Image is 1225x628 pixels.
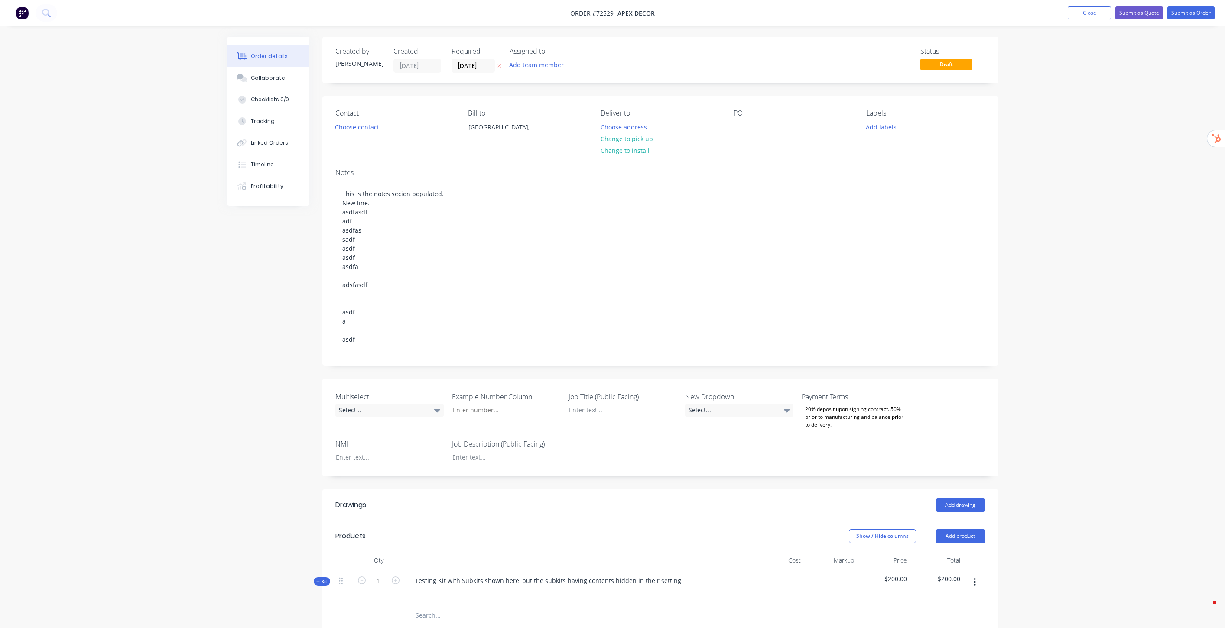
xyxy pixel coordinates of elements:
[596,145,654,156] button: Change to install
[1167,6,1215,19] button: Submit as Order
[251,139,288,147] div: Linked Orders
[452,392,560,402] label: Example Number Column
[685,404,793,417] div: Select...
[849,529,916,543] button: Show / Hide columns
[1196,599,1216,619] iframe: Intercom live chat
[596,133,657,145] button: Change to pick up
[617,9,655,17] a: Apex Decor
[251,182,283,190] div: Profitability
[16,6,29,19] img: Factory
[227,154,309,175] button: Timeline
[751,552,805,569] div: Cost
[504,59,568,71] button: Add team member
[335,500,366,510] div: Drawings
[335,531,366,541] div: Products
[335,47,383,55] div: Created by
[861,574,907,583] span: $200.00
[251,52,288,60] div: Order details
[861,121,901,133] button: Add labels
[570,9,617,17] span: Order #72529 -
[251,117,275,125] div: Tracking
[866,109,985,117] div: Labels
[910,552,964,569] div: Total
[468,109,587,117] div: Bill to
[353,552,405,569] div: Qty
[452,47,499,55] div: Required
[1115,6,1163,19] button: Submit as Quote
[335,168,985,177] div: Notes
[314,577,330,586] div: Kit
[920,59,972,70] span: Draft
[510,59,569,71] button: Add team member
[408,574,688,587] div: Testing Kit with Subkits shown here, but the subkits having contents hidden in their setting
[251,161,274,168] div: Timeline
[227,45,309,67] button: Order details
[227,110,309,132] button: Tracking
[734,109,852,117] div: PO
[858,552,911,569] div: Price
[569,392,677,402] label: Job Title (Public Facing)
[914,574,960,583] span: $200.00
[468,121,540,133] div: [GEOGRAPHIC_DATA],
[596,121,651,133] button: Choose address
[510,47,596,55] div: Assigned to
[227,132,309,154] button: Linked Orders
[1068,6,1111,19] button: Close
[335,59,383,68] div: [PERSON_NAME]
[802,392,910,402] label: Payment Terms
[601,109,719,117] div: Deliver to
[335,181,985,353] div: This is the notes secion populated. New line. asdfasdf adf asdfas sadf asdf asdf asdfa adsfasdf a...
[251,74,285,82] div: Collaborate
[316,578,328,585] span: Kit
[335,439,444,449] label: NMI
[936,529,985,543] button: Add product
[335,392,444,402] label: Multiselect
[452,439,560,449] label: Job Description (Public Facing)
[445,404,560,417] input: Enter number...
[335,109,454,117] div: Contact
[802,404,910,431] div: 20% deposit upon signing contract. 50% prior to manufacturing and balance prior to delivery.
[330,121,383,133] button: Choose contact
[227,67,309,89] button: Collaborate
[461,121,548,149] div: [GEOGRAPHIC_DATA],
[936,498,985,512] button: Add drawing
[251,96,289,104] div: Checklists 0/0
[920,47,985,55] div: Status
[685,392,793,402] label: New Dropdown
[227,175,309,197] button: Profitability
[415,607,588,624] input: Search...
[393,47,441,55] div: Created
[335,404,444,417] div: Select...
[227,89,309,110] button: Checklists 0/0
[804,552,858,569] div: Markup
